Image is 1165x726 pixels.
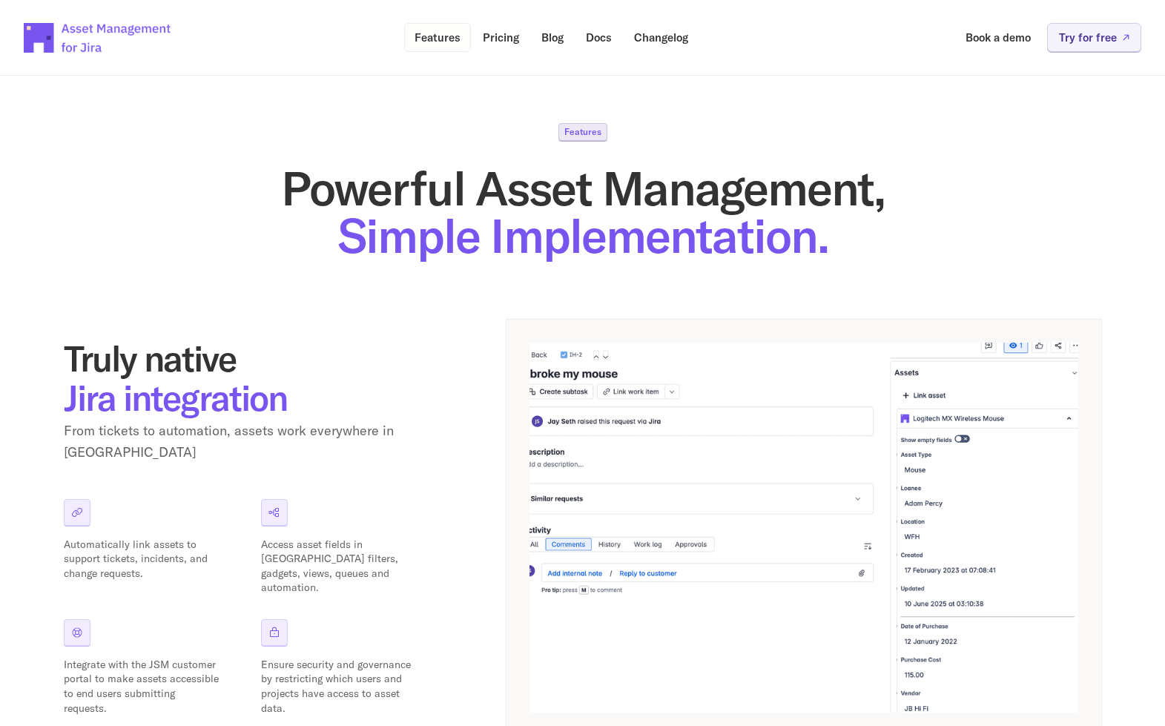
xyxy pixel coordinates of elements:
[564,128,601,136] p: Features
[415,32,461,43] p: Features
[586,32,612,43] p: Docs
[966,32,1031,43] p: Book a demo
[64,420,435,463] p: From tickets to automation, assets work everywhere in [GEOGRAPHIC_DATA]
[955,23,1041,52] a: Book a demo
[64,658,220,716] p: Integrate with the JSM customer portal to make assets accessible to end users submitting requests.
[261,538,417,595] p: Access asset fields in [GEOGRAPHIC_DATA] filters, gadgets, views, queues and automation.
[64,165,1102,260] h1: Powerful Asset Management,
[531,23,574,52] a: Blog
[634,32,688,43] p: Changelog
[483,32,519,43] p: Pricing
[529,343,1078,713] img: App
[337,205,828,265] span: Simple Implementation.
[624,23,699,52] a: Changelog
[64,339,435,418] h2: Truly native
[1059,32,1117,43] p: Try for free
[1047,23,1141,52] a: Try for free
[261,658,417,716] p: Ensure security and governance by restricting which users and projects have access to asset data.
[64,375,287,420] span: Jira integration
[575,23,622,52] a: Docs
[541,32,564,43] p: Blog
[472,23,529,52] a: Pricing
[404,23,471,52] a: Features
[64,538,220,581] p: Automatically link assets to support tickets, incidents, and change requests.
